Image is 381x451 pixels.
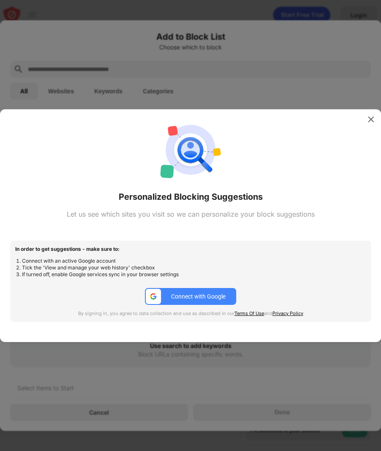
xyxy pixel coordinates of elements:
[15,245,366,252] div: In order to get suggestions - make sure to:
[234,310,264,316] a: Terms Of Use
[22,271,366,277] li: If turned off, enable Google services sync in your browser settings
[150,292,157,300] img: google-ic
[22,257,366,264] li: Connect with an active Google account
[67,208,315,220] div: Let us see which sites you visit so we can personalize your block suggestions
[160,120,221,180] img: personal-suggestions.svg
[272,310,303,316] a: Privacy Policy
[264,310,272,316] span: and
[145,288,236,304] button: google-icConnect with Google
[171,293,226,299] div: Connect with Google
[22,264,366,271] li: Tick the 'View and manage your web history' checkbox
[78,310,234,316] span: By signing in, you agree to data collection and use as described in our
[119,190,263,203] div: Personalized Blocking Suggestions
